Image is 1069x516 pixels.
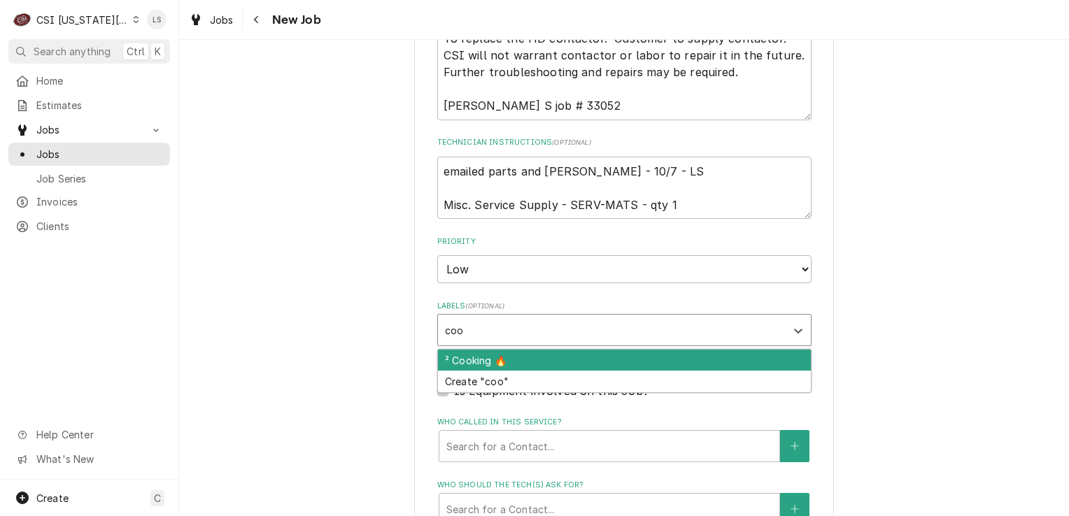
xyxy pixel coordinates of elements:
[438,371,811,392] div: Create "coo"
[437,137,812,219] div: Technician Instructions
[8,167,170,190] a: Job Series
[183,8,239,31] a: Jobs
[552,138,591,146] span: ( optional )
[8,215,170,238] a: Clients
[437,137,812,148] label: Technician Instructions
[437,480,812,491] label: Who should the tech(s) ask for?
[437,157,812,220] textarea: emailed parts and [PERSON_NAME] - 10/7 - LS Misc. Service Supply - SERV-MATS - qty 1
[8,118,170,141] a: Go to Jobs
[36,492,69,504] span: Create
[437,236,812,248] label: Priority
[437,417,812,462] div: Who called in this service?
[154,491,161,506] span: C
[36,147,163,162] span: Jobs
[8,143,170,166] a: Jobs
[36,171,163,186] span: Job Series
[36,122,142,137] span: Jobs
[437,417,812,428] label: Who called in this service?
[210,13,234,27] span: Jobs
[36,427,162,442] span: Help Center
[127,44,145,59] span: Ctrl
[465,302,504,310] span: ( optional )
[34,44,111,59] span: Search anything
[13,10,32,29] div: CSI Kansas City's Avatar
[8,39,170,64] button: Search anythingCtrlK
[246,8,268,31] button: Navigate back
[36,73,163,88] span: Home
[8,423,170,446] a: Go to Help Center
[437,301,812,346] div: Labels
[268,10,321,29] span: New Job
[437,236,812,283] div: Priority
[13,10,32,29] div: C
[155,44,161,59] span: K
[780,430,809,462] button: Create New Contact
[36,219,163,234] span: Clients
[8,94,170,117] a: Estimates
[147,10,167,29] div: Lindsay Stover's Avatar
[791,504,799,514] svg: Create New Contact
[791,441,799,451] svg: Create New Contact
[437,301,812,312] label: Labels
[8,69,170,92] a: Home
[36,452,162,466] span: What's New
[438,350,811,371] div: ² Cooking 🔥
[147,10,167,29] div: LS
[36,98,163,113] span: Estimates
[8,190,170,213] a: Invoices
[8,447,170,471] a: Go to What's New
[36,194,163,209] span: Invoices
[36,13,129,27] div: CSI [US_STATE][GEOGRAPHIC_DATA]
